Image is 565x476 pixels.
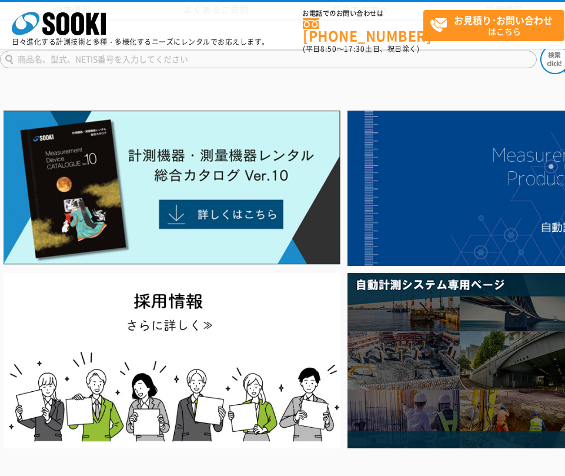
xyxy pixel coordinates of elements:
[4,273,340,448] img: SOOKI recruit
[430,11,564,40] span: はこちら
[303,10,423,17] span: お電話でのお問い合わせは
[423,10,564,41] a: お見積り･お問い合わせはこちら
[454,13,553,27] strong: お見積り･お問い合わせ
[303,18,423,42] a: [PHONE_NUMBER]
[320,44,337,54] span: 8:50
[303,44,419,54] span: (平日 ～ 土日、祝日除く)
[4,111,340,265] img: Catalog Ver10
[344,44,365,54] span: 17:30
[12,38,269,45] p: 日々進化する計測技術と多種・多様化するニーズにレンタルでお応えします。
